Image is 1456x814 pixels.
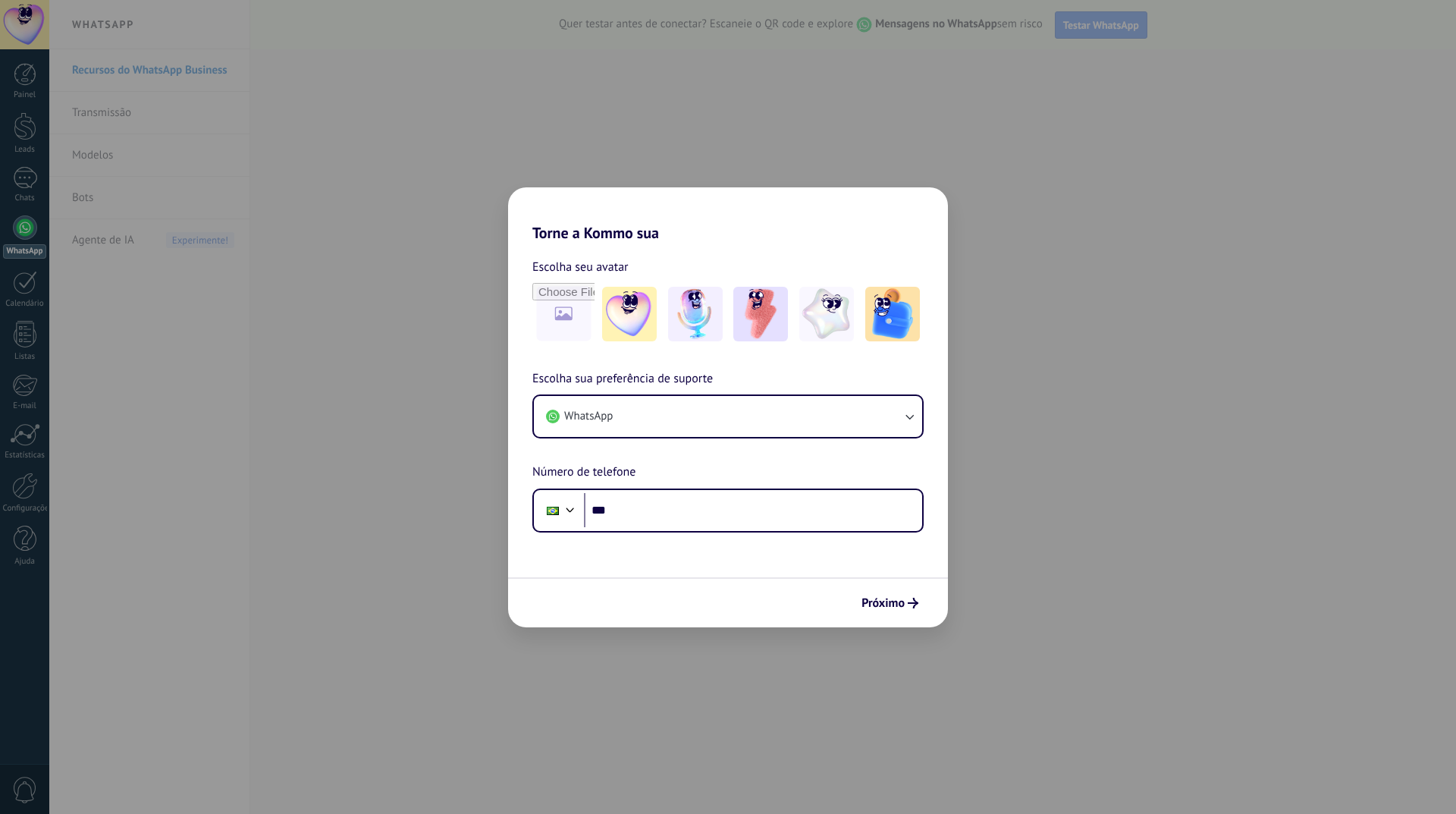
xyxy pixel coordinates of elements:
[861,598,905,608] span: Próximo
[534,396,922,437] button: WhatsApp
[532,463,635,482] span: Número de telefone
[855,590,925,616] button: Próximo
[865,287,920,341] img: -5.jpeg
[538,495,567,526] div: Brazil: + 55
[508,187,948,242] h2: Torne a Kommo sua
[564,409,613,424] span: WhatsApp
[532,257,629,277] span: Escolha seu avatar
[799,287,854,341] img: -4.jpeg
[733,287,788,341] img: -3.jpeg
[602,287,657,341] img: -1.jpeg
[532,369,713,389] span: Escolha sua preferência de suporte
[668,287,723,341] img: -2.jpeg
